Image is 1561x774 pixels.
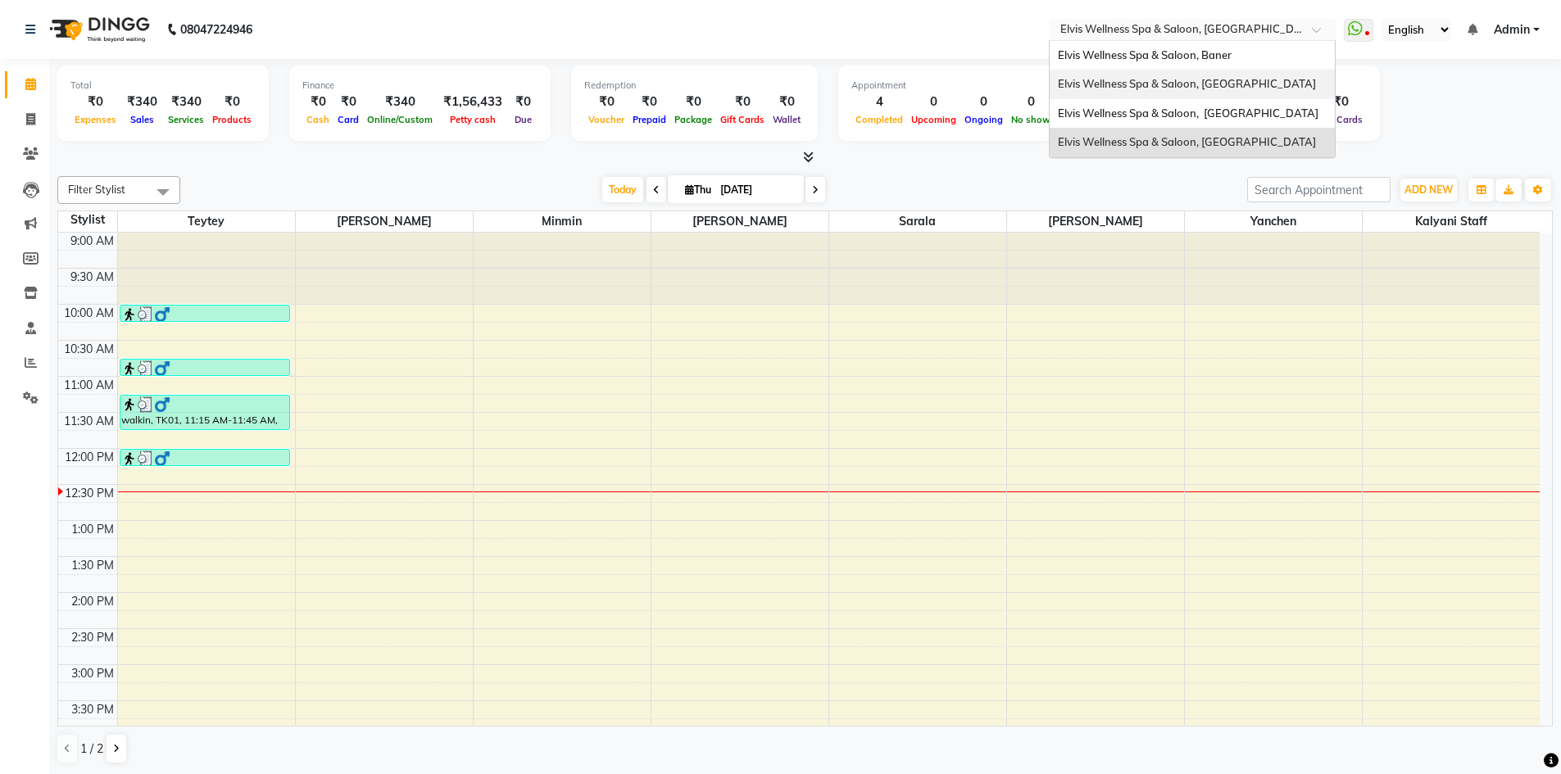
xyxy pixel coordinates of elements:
[651,211,828,232] span: [PERSON_NAME]
[67,269,117,286] div: 9:30 AM
[446,114,500,125] span: Petty cash
[1007,114,1055,125] span: No show
[61,413,117,430] div: 11:30 AM
[851,79,1055,93] div: Appointment
[296,211,473,232] span: [PERSON_NAME]
[70,79,256,93] div: Total
[126,114,158,125] span: Sales
[68,557,117,574] div: 1:30 PM
[120,450,290,465] div: walkin, TK01, 12:00 PM-12:15 PM, Threading - Eye Brows
[68,183,125,196] span: Filter Stylist
[437,93,509,111] div: ₹1,56,433
[509,93,538,111] div: ₹0
[1058,106,1318,120] span: Elvis Wellness Spa & Saloon, [GEOGRAPHIC_DATA]
[1363,211,1541,232] span: Kalyani Staff
[670,114,716,125] span: Package
[851,114,907,125] span: Completed
[120,93,164,111] div: ₹340
[68,701,117,718] div: 3:30 PM
[61,485,117,502] div: 12:30 PM
[334,93,363,111] div: ₹0
[1058,48,1232,61] span: Elvis Wellness Spa & Saloon, Baner
[584,79,805,93] div: Redemption
[1058,135,1316,148] span: Elvis Wellness Spa & Saloon, [GEOGRAPHIC_DATA]
[716,114,769,125] span: Gift Cards
[70,114,120,125] span: Expenses
[716,93,769,111] div: ₹0
[58,211,117,229] div: Stylist
[960,93,1007,111] div: 0
[68,665,117,682] div: 3:00 PM
[120,306,290,321] div: walkin, TK01, 10:00 AM-10:15 AM, Threading - Forehead
[851,93,907,111] div: 4
[120,360,290,375] div: walkin, TK01, 10:45 AM-11:00 AM, Threading - Chin
[1049,40,1336,158] ng-dropdown-panel: Options list
[208,93,256,111] div: ₹0
[681,183,715,196] span: Thu
[70,93,120,111] div: ₹0
[602,177,643,202] span: Today
[61,377,117,394] div: 11:00 AM
[208,114,256,125] span: Products
[68,593,117,610] div: 2:00 PM
[628,114,670,125] span: Prepaid
[1185,211,1362,232] span: Yanchen
[61,305,117,322] div: 10:00 AM
[1007,211,1184,232] span: [PERSON_NAME]
[164,93,208,111] div: ₹340
[584,93,628,111] div: ₹0
[960,114,1007,125] span: Ongoing
[68,521,117,538] div: 1:00 PM
[42,7,154,52] img: logo
[334,114,363,125] span: Card
[1314,114,1367,125] span: Gift Cards
[118,211,295,232] span: Teytey
[120,396,290,429] div: walkin, TK01, 11:15 AM-11:45 AM, Waxing - [GEOGRAPHIC_DATA]
[180,7,252,52] b: 08047224946
[511,114,536,125] span: Due
[474,211,651,232] span: Minmin
[61,341,117,358] div: 10:30 AM
[302,79,538,93] div: Finance
[769,93,805,111] div: ₹0
[829,211,1006,232] span: Sarala
[80,740,103,758] span: 1 / 2
[1058,77,1316,90] span: Elvis Wellness Spa & Saloon, [GEOGRAPHIC_DATA]
[68,629,117,646] div: 2:30 PM
[670,93,716,111] div: ₹0
[67,233,117,250] div: 9:00 AM
[1314,93,1367,111] div: ₹0
[164,114,208,125] span: Services
[769,114,805,125] span: Wallet
[1007,93,1055,111] div: 0
[302,93,334,111] div: ₹0
[1404,183,1453,196] span: ADD NEW
[363,114,437,125] span: Online/Custom
[363,93,437,111] div: ₹340
[715,178,797,202] input: 2025-09-04
[907,93,960,111] div: 0
[1494,21,1530,38] span: Admin
[1247,177,1391,202] input: Search Appointment
[1400,179,1457,201] button: ADD NEW
[907,114,960,125] span: Upcoming
[302,114,334,125] span: Cash
[584,114,628,125] span: Voucher
[628,93,670,111] div: ₹0
[61,449,117,466] div: 12:00 PM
